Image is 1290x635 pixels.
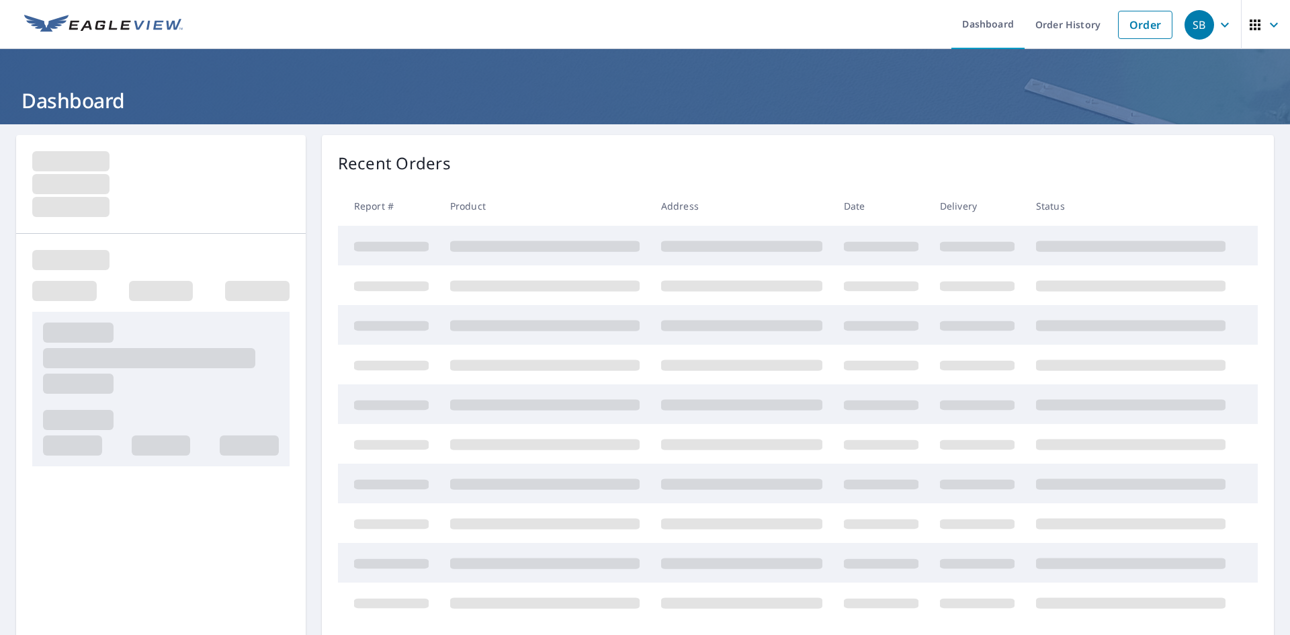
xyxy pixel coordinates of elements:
h1: Dashboard [16,87,1274,114]
th: Delivery [929,186,1025,226]
img: EV Logo [24,15,183,35]
th: Report # [338,186,439,226]
th: Product [439,186,650,226]
a: Order [1118,11,1172,39]
th: Status [1025,186,1236,226]
th: Date [833,186,929,226]
div: SB [1185,10,1214,40]
th: Address [650,186,833,226]
p: Recent Orders [338,151,451,175]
